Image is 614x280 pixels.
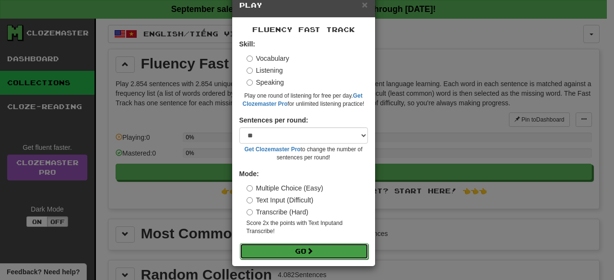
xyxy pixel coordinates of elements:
label: Listening [247,66,283,75]
label: Speaking [247,78,284,87]
input: Listening [247,67,253,74]
h5: Play [239,0,368,10]
label: Vocabulary [247,54,289,63]
input: Multiple Choice (Easy) [247,185,253,191]
a: Get Clozemaster Pro [245,146,301,153]
strong: Mode: [239,170,259,178]
label: Text Input (Difficult) [247,195,314,205]
input: Transcribe (Hard) [247,209,253,215]
label: Multiple Choice (Easy) [247,183,323,193]
label: Transcribe (Hard) [247,207,308,217]
small: to change the number of sentences per round! [239,146,368,162]
input: Speaking [247,79,253,86]
button: Go [240,243,368,259]
small: Play one round of listening for free per day. for unlimited listening practice! [239,92,368,108]
small: Score 2x the points with Text Input and Transcribe ! [247,219,368,235]
input: Vocabulary [247,56,253,62]
input: Text Input (Difficult) [247,197,253,203]
strong: Skill: [239,40,255,48]
label: Sentences per round: [239,115,308,125]
span: Fluency Fast Track [252,25,355,34]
